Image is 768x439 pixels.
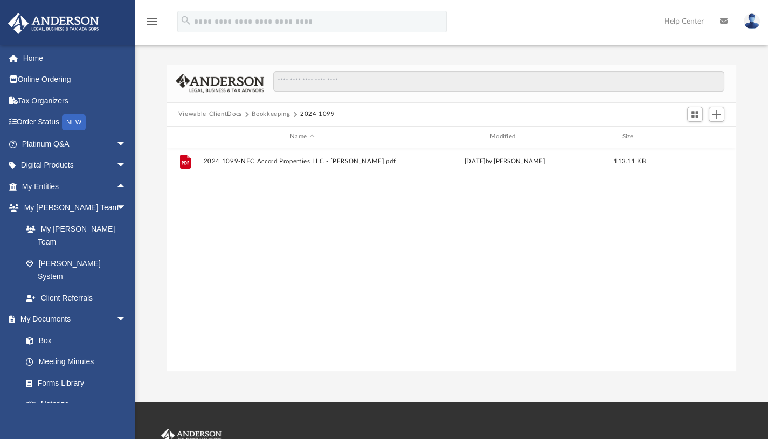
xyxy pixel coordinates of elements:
[116,155,137,177] span: arrow_drop_down
[116,133,137,155] span: arrow_drop_down
[252,109,290,119] button: Bookkeeping
[171,132,198,142] div: id
[15,372,132,394] a: Forms Library
[15,351,137,373] a: Meeting Minutes
[8,197,137,219] a: My [PERSON_NAME] Teamarrow_drop_down
[8,47,143,69] a: Home
[146,20,158,28] a: menu
[273,71,724,92] input: Search files and folders
[116,309,137,331] span: arrow_drop_down
[8,90,143,112] a: Tax Organizers
[656,132,731,142] div: id
[8,309,137,330] a: My Documentsarrow_drop_down
[300,109,335,119] button: 2024 1099
[180,15,192,26] i: search
[687,107,703,122] button: Switch to Grid View
[146,15,158,28] i: menu
[406,157,604,166] div: by [PERSON_NAME]
[15,330,132,351] a: Box
[203,158,401,165] button: 2024 1099-NEC Accord Properties LLC - [PERSON_NAME].pdf
[8,133,143,155] a: Platinum Q&Aarrow_drop_down
[116,197,137,219] span: arrow_drop_down
[178,109,242,119] button: Viewable-ClientDocs
[709,107,725,122] button: Add
[405,132,603,142] div: Modified
[465,158,486,164] span: [DATE]
[62,114,86,130] div: NEW
[8,155,143,176] a: Digital Productsarrow_drop_down
[167,148,736,372] div: grid
[744,13,760,29] img: User Pic
[8,112,143,134] a: Order StatusNEW
[614,158,645,164] span: 113.11 KB
[15,394,137,415] a: Notarize
[15,287,137,309] a: Client Referrals
[608,132,651,142] div: Size
[5,13,102,34] img: Anderson Advisors Platinum Portal
[15,253,137,287] a: [PERSON_NAME] System
[203,132,400,142] div: Name
[15,218,132,253] a: My [PERSON_NAME] Team
[8,69,143,90] a: Online Ordering
[116,176,137,198] span: arrow_drop_up
[8,176,143,197] a: My Entitiesarrow_drop_up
